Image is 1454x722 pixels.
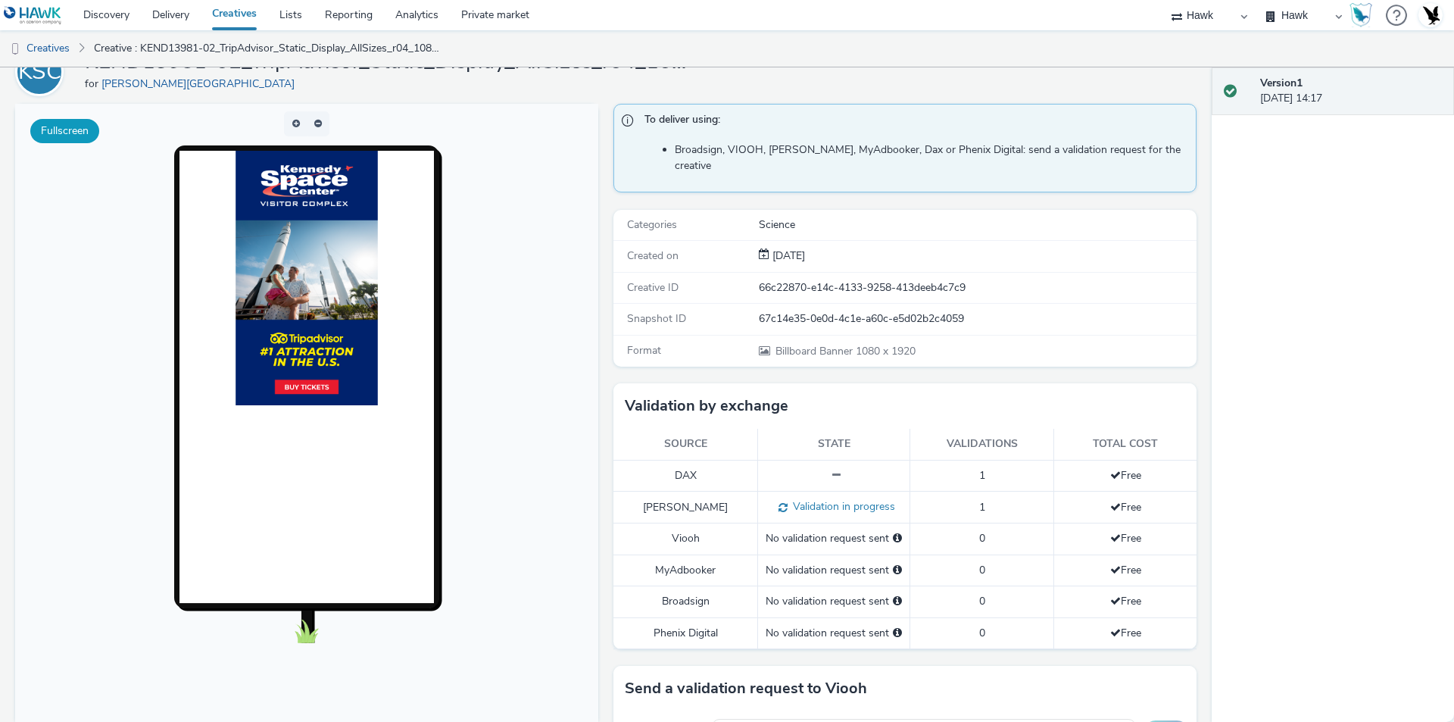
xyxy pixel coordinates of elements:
[101,77,301,91] a: [PERSON_NAME][GEOGRAPHIC_DATA]
[1260,76,1303,90] strong: Version 1
[766,563,902,578] div: No validation request sent
[759,311,1195,327] div: 67c14e35-0e0d-4c1e-a60c-e5d02b2c4059
[1260,76,1442,107] div: [DATE] 14:17
[625,395,788,417] h3: Validation by exchange
[769,248,805,263] span: [DATE]
[766,531,902,546] div: No validation request sent
[625,677,867,700] h3: Send a validation request to Viooh
[1419,4,1442,27] img: Account UK
[758,429,910,460] th: State
[613,429,758,460] th: Source
[979,531,985,545] span: 0
[788,499,895,514] span: Validation in progress
[613,617,758,649] td: Phenix Digital
[627,343,661,358] span: Format
[979,563,985,577] span: 0
[893,626,902,641] div: Please select a deal below and click on Send to send a validation request to Phenix Digital.
[910,429,1054,460] th: Validations
[893,594,902,609] div: Please select a deal below and click on Send to send a validation request to Broadsign.
[627,280,679,295] span: Creative ID
[8,42,23,57] img: dooh
[774,344,916,358] span: 1080 x 1920
[627,217,677,232] span: Categories
[1054,429,1197,460] th: Total cost
[613,524,758,555] td: Viooh
[18,51,61,93] div: KSC
[1110,468,1141,483] span: Free
[1349,3,1378,27] a: Hawk Academy
[4,6,62,25] img: undefined Logo
[979,594,985,608] span: 0
[766,594,902,609] div: No validation request sent
[30,119,99,143] button: Fullscreen
[613,460,758,491] td: DAX
[86,30,450,67] a: Creative : KEND13981-02_TripAdvisor_Static_Display_AllSizes_r04_1080x1920
[759,280,1195,295] div: 66c22870-e14c-4133-9258-413deeb4c7c9
[766,626,902,641] div: No validation request sent
[15,64,70,79] a: KSC
[675,142,1188,173] li: Broadsign, VIOOH, [PERSON_NAME], MyAdbooker, Dax or Phenix Digital: send a validation request for...
[893,531,902,546] div: Please select a deal below and click on Send to send a validation request to Viooh.
[775,344,856,358] span: Billboard Banner
[220,47,363,302] img: Advertisement preview
[979,626,985,640] span: 0
[1110,594,1141,608] span: Free
[613,555,758,586] td: MyAdbooker
[979,468,985,483] span: 1
[893,563,902,578] div: Please select a deal below and click on Send to send a validation request to MyAdbooker.
[613,586,758,617] td: Broadsign
[979,500,985,514] span: 1
[1110,500,1141,514] span: Free
[1349,3,1372,27] img: Hawk Academy
[1110,626,1141,640] span: Free
[627,248,679,263] span: Created on
[759,217,1195,233] div: Science
[1110,531,1141,545] span: Free
[613,492,758,524] td: [PERSON_NAME]
[627,311,686,326] span: Snapshot ID
[769,248,805,264] div: Creation 14 October 2025, 14:17
[1110,563,1141,577] span: Free
[644,112,1181,132] span: To deliver using:
[85,77,101,91] span: for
